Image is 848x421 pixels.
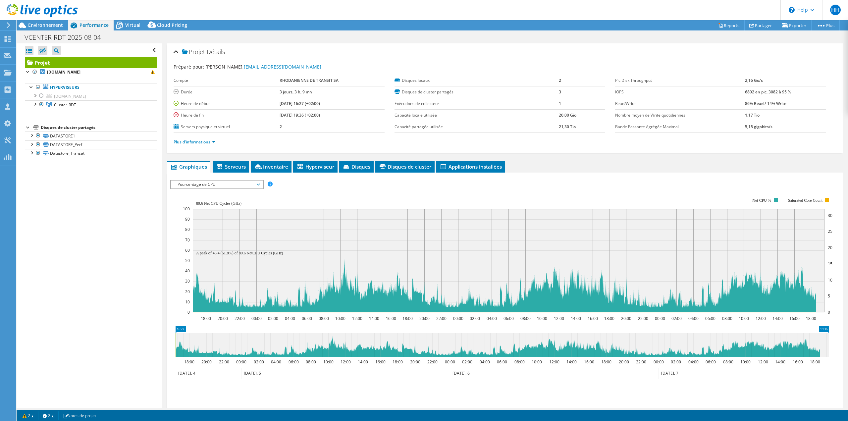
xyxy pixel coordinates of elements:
[280,101,320,106] b: [DATE] 16:27 (+02:00)
[216,163,246,170] span: Serveurs
[174,100,280,107] label: Heure de début
[254,359,264,365] text: 02:00
[201,359,212,365] text: 20:00
[636,359,646,365] text: 22:00
[419,316,430,321] text: 20:00
[638,316,648,321] text: 22:00
[323,359,334,365] text: 10:00
[174,112,280,119] label: Heure de fin
[440,163,502,170] span: Applications installées
[723,359,733,365] text: 08:00
[584,359,594,365] text: 16:00
[219,359,229,365] text: 22:00
[25,83,157,92] a: Hyperviseurs
[25,57,157,68] a: Projet
[174,181,259,188] span: Pourcentage de CPU
[306,359,316,365] text: 08:00
[713,20,745,30] a: Reports
[280,124,282,130] b: 2
[753,198,771,203] text: Net CPU %
[185,237,190,243] text: 70
[470,316,480,321] text: 02:00
[395,89,559,95] label: Disques de cluster partagés
[375,359,386,365] text: 16:00
[25,149,157,158] a: Datastore_Transat
[386,316,396,321] text: 16:00
[621,316,631,321] text: 20:00
[185,299,190,305] text: 10
[688,316,699,321] text: 04:00
[520,316,531,321] text: 08:00
[739,316,749,321] text: 10:00
[395,77,559,84] label: Disques locaux
[828,229,832,234] text: 25
[559,112,576,118] b: 20,00 Gio
[79,22,109,28] span: Performance
[619,359,629,365] text: 20:00
[174,64,204,70] label: Préparé pour:
[369,316,379,321] text: 14:00
[793,359,803,365] text: 16:00
[174,124,280,130] label: Servers physique et virtuel
[532,359,542,365] text: 10:00
[559,89,561,95] b: 3
[745,112,760,118] b: 1,17 Tio
[185,289,190,294] text: 20
[280,78,339,83] b: RHODANIENNE DE TRANSIT SA
[170,163,207,170] span: Graphiques
[549,359,559,365] text: 12:00
[402,316,413,321] text: 18:00
[22,34,111,41] h1: VCENTER-RDT-2025-08-04
[41,124,157,132] div: Disques de cluster partagés
[427,359,438,365] text: 22:00
[828,245,832,250] text: 20
[395,100,559,107] label: Exécutions de collecteur
[25,100,157,109] a: Cluster-RDT
[393,359,403,365] text: 18:00
[744,20,777,30] a: Partager
[58,411,101,420] a: Notes de projet
[25,132,157,140] a: DATASTORE1
[185,216,190,222] text: 90
[604,316,614,321] text: 18:00
[201,316,211,321] text: 18:00
[352,316,362,321] text: 12:00
[654,359,664,365] text: 00:00
[25,92,157,100] a: [DOMAIN_NAME]
[185,258,190,263] text: 50
[174,77,280,84] label: Compte
[157,22,187,28] span: Cloud Pricing
[174,89,280,95] label: Durée
[758,359,768,365] text: 12:00
[285,316,295,321] text: 04:00
[358,359,368,365] text: 14:00
[410,359,420,365] text: 20:00
[722,316,732,321] text: 08:00
[379,163,431,170] span: Disques de cluster
[185,268,190,274] text: 40
[319,316,329,321] text: 08:00
[196,251,283,255] text: A peak of 46.4 (51.8%) of 89.6 NetCPU Cycles (GHz)
[218,316,228,321] text: 20:00
[445,359,455,365] text: 00:00
[296,163,334,170] span: Hyperviseur
[706,359,716,365] text: 06:00
[271,359,281,365] text: 04:00
[54,93,86,99] span: [DOMAIN_NAME]
[185,247,190,253] text: 60
[559,124,576,130] b: 21,30 Tio
[185,278,190,284] text: 30
[688,359,699,365] text: 04:00
[453,316,463,321] text: 00:00
[207,48,225,56] span: Détails
[54,102,76,108] span: Cluster-RDT
[302,316,312,321] text: 06:00
[745,78,763,83] b: 2,16 Go/s
[182,49,205,55] span: Projet
[740,359,751,365] text: 10:00
[185,227,190,232] text: 80
[615,124,745,130] label: Bande Passante Agrégée Maximal
[772,316,783,321] text: 14:00
[47,69,80,75] b: [DOMAIN_NAME]
[559,78,561,83] b: 2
